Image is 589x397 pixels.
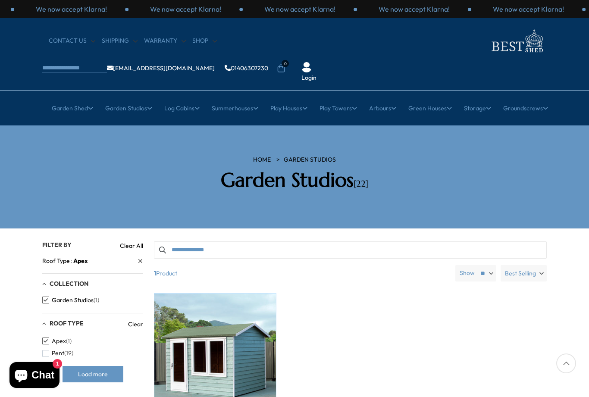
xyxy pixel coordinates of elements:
span: Filter By [42,241,72,249]
img: logo [486,27,547,55]
a: Clear [128,320,143,328]
a: Garden Shed [52,97,93,119]
div: 2 / 3 [357,4,471,14]
a: Arbours [369,97,396,119]
p: We now accept Klarna! [36,4,107,14]
h2: Garden Studios [172,169,417,192]
button: Apex [42,335,72,347]
p: We now accept Klarna! [379,4,450,14]
div: 3 / 3 [471,4,586,14]
label: Show [460,269,475,278]
input: Search products [154,241,547,259]
a: Clear All [120,241,143,250]
span: Load more [78,371,108,377]
p: We now accept Klarna! [264,4,335,14]
span: Product [150,265,452,281]
a: Login [301,74,316,82]
a: Storage [464,97,491,119]
a: Play Towers [320,97,357,119]
img: User Icon [301,62,312,72]
a: [EMAIL_ADDRESS][DOMAIN_NAME] [107,65,215,71]
a: Garden Studios [105,97,152,119]
b: 1 [154,265,156,281]
button: Load more [63,366,123,382]
div: 1 / 3 [243,4,357,14]
a: Summerhouses [212,97,258,119]
a: CONTACT US [49,37,95,45]
a: Groundscrews [503,97,548,119]
a: Shipping [102,37,138,45]
a: HOME [253,156,271,164]
span: 0 [282,60,289,67]
div: 2 / 3 [14,4,128,14]
span: Pent [52,350,64,357]
span: (19) [64,350,73,357]
span: Apex [73,257,88,265]
a: Green Houses [408,97,452,119]
span: Garden Studios [52,297,94,304]
span: Apex [52,338,66,345]
a: Garden Studios [284,156,336,164]
span: (1) [66,338,72,345]
div: 3 / 3 [128,4,243,14]
a: Log Cabins [164,97,200,119]
p: We now accept Klarna! [493,4,564,14]
button: Pent [42,347,73,359]
span: Roof Type [50,319,84,327]
inbox-online-store-chat: Shopify online store chat [7,362,62,390]
a: 01406307230 [225,65,268,71]
button: Garden Studios [42,294,99,306]
label: Best Selling [501,265,547,281]
a: Shop [192,37,217,45]
span: Best Selling [505,265,536,281]
span: (1) [94,297,99,304]
a: Play Houses [270,97,307,119]
p: We now accept Klarna! [150,4,221,14]
span: Collection [50,280,88,288]
a: 0 [277,64,285,73]
span: [22] [354,178,368,189]
span: Roof Type [42,256,73,266]
a: Warranty [144,37,186,45]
